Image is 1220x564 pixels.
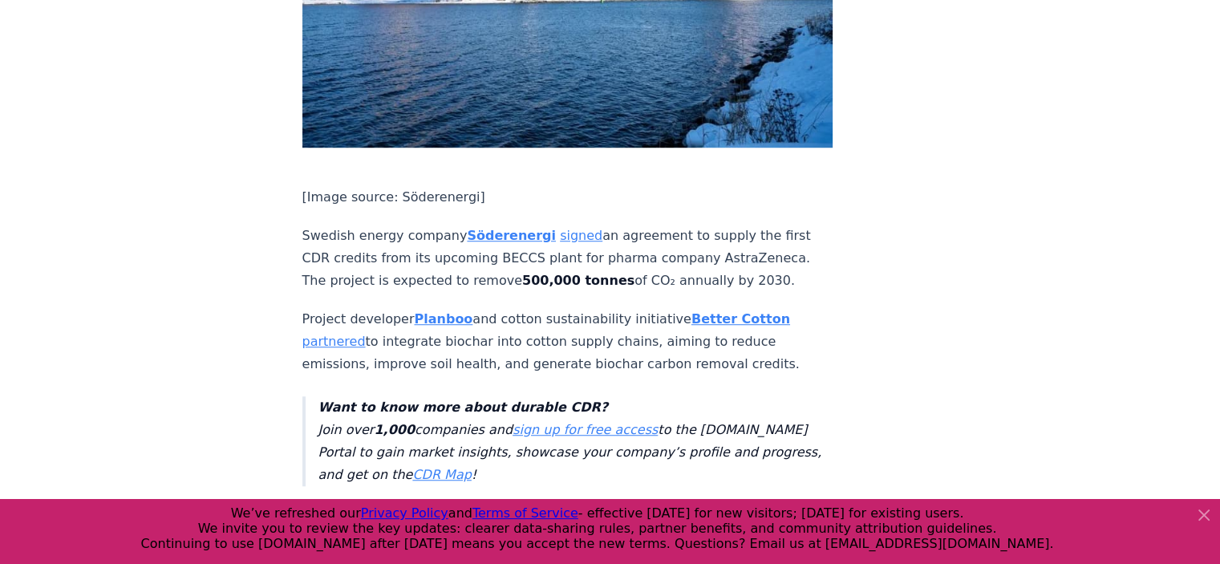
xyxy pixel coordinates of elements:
[691,311,790,327] a: Better Cotton
[318,400,608,415] strong: Want to know more about durable CDR?
[560,228,602,243] a: signed
[513,422,658,437] a: sign up for free access
[522,273,634,288] strong: 500,000 tonnes
[302,186,833,209] p: [Image source: Söderenergi]
[302,225,833,292] p: Swedish energy company an agreement to supply the first CDR credits from its upcoming BECCS plant...
[302,334,366,349] a: partnered
[414,311,472,327] a: Planboo
[412,467,471,482] a: CDR Map
[374,422,415,437] strong: 1,000
[318,400,822,482] em: Join over companies and to the [DOMAIN_NAME] Portal to gain market insights, showcase your compan...
[302,308,833,375] p: Project developer and cotton sustainability initiative to integrate biochar into cotton supply ch...
[467,228,556,243] a: Söderenergi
